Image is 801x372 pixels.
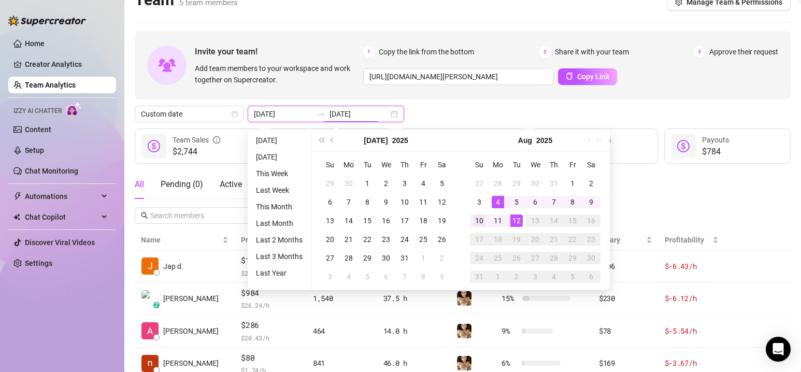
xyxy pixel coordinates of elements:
td: 2025-08-03 [321,267,339,286]
td: 2025-08-05 [507,193,526,211]
li: This Month [252,201,307,213]
span: 6 % [502,357,518,369]
div: 6 [529,196,541,208]
span: $286 [241,319,301,332]
span: $ 26.24 /h [241,300,301,310]
img: AI Chatter [66,102,82,117]
div: Open Intercom Messenger [766,337,791,362]
span: $80 [241,352,301,364]
td: 2025-07-31 [395,249,414,267]
div: 5 [436,177,448,190]
div: 12 [436,196,448,208]
li: Last Week [252,184,307,196]
input: End date [330,108,389,120]
td: 2025-07-24 [395,230,414,249]
td: 2025-08-06 [377,267,395,286]
div: 18 [492,233,504,246]
img: vixie [457,324,471,338]
div: Team Sales [173,134,220,146]
div: 20 [324,233,336,246]
div: 20 [529,233,541,246]
td: 2025-08-26 [507,249,526,267]
div: 6 [324,196,336,208]
td: 2025-08-09 [433,267,451,286]
td: 2025-07-01 [358,174,377,193]
td: 2025-07-12 [433,193,451,211]
div: 2 [436,252,448,264]
div: $-5.54 /h [665,325,719,337]
td: 2025-07-14 [339,211,358,230]
th: We [526,155,545,174]
td: 2025-08-03 [470,193,489,211]
td: 2025-07-13 [321,211,339,230]
th: Tu [358,155,377,174]
td: 2025-07-05 [433,174,451,193]
td: 2025-08-19 [507,230,526,249]
li: Last Year [252,267,307,279]
td: 2025-08-11 [489,211,507,230]
div: 22 [361,233,374,246]
div: 31 [398,252,411,264]
td: 2025-07-09 [377,193,395,211]
div: 14 [548,214,560,227]
td: 2025-07-19 [433,211,451,230]
a: Home [25,39,45,48]
span: info-circle [213,134,220,146]
span: $784 [702,146,729,158]
a: Settings [25,259,52,267]
td: 2025-07-08 [358,193,377,211]
div: 30 [529,177,541,190]
div: 4 [342,270,355,283]
span: Add team members to your workspace and work together on Supercreator. [195,63,359,85]
td: 2025-08-31 [470,267,489,286]
td: 2025-07-11 [414,193,433,211]
td: 2025-06-30 [339,174,358,193]
div: 25 [417,233,430,246]
div: 31 [473,270,485,283]
td: 2025-08-25 [489,249,507,267]
td: 2025-09-02 [507,267,526,286]
td: 2025-08-09 [582,193,600,211]
td: 2025-07-27 [470,174,489,193]
div: 5 [566,270,579,283]
div: $230 [599,293,652,304]
div: 14.0 h [383,325,444,337]
div: 11 [417,196,430,208]
div: 26 [510,252,523,264]
div: $169 [599,357,652,369]
div: 15 [566,214,579,227]
img: logo-BBDzfeDw.svg [8,16,86,26]
td: 2025-08-16 [582,211,600,230]
span: Jap d. [163,261,183,272]
div: 5 [361,270,374,283]
span: thunderbolt [13,192,22,201]
div: 23 [380,233,392,246]
div: 9 [585,196,597,208]
input: Start date [254,108,313,120]
img: neal villones [141,355,159,372]
span: dollar-circle [677,140,690,152]
span: calendar [232,111,238,117]
div: 4 [548,270,560,283]
td: 2025-08-28 [545,249,563,267]
div: 841 [313,357,370,369]
th: Mo [489,155,507,174]
div: 27 [473,177,485,190]
div: 10 [398,196,411,208]
span: $984 [241,287,301,299]
td: 2025-09-04 [545,267,563,286]
a: Content [25,125,51,134]
img: vixie [457,356,471,370]
span: copy [566,73,573,80]
div: 3 [324,270,336,283]
div: 11 [492,214,504,227]
img: Jap de Jesus [141,257,159,275]
div: 6 [380,270,392,283]
td: 2025-07-22 [358,230,377,249]
span: [PERSON_NAME] [163,325,219,337]
th: Fr [563,155,582,174]
div: 19 [436,214,448,227]
div: $-3.67 /h [665,357,719,369]
div: 7 [398,270,411,283]
td: 2025-08-08 [563,193,582,211]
